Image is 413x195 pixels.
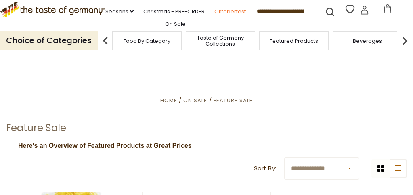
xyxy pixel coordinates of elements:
[97,33,113,49] img: previous arrow
[188,35,253,47] a: Taste of Germany Collections
[165,20,186,29] a: On Sale
[270,38,318,44] a: Featured Products
[18,142,192,149] span: Here's an Overview of Featured Products at Great Prices
[214,96,253,104] a: Feature Sale
[124,38,170,44] a: Food By Category
[397,33,413,49] img: next arrow
[6,122,66,134] h1: Feature Sale
[160,96,177,104] a: Home
[353,38,382,44] a: Beverages
[105,7,134,16] a: Seasons
[183,96,207,104] a: On Sale
[214,7,246,16] a: Oktoberfest
[254,164,276,174] label: Sort By:
[143,7,205,16] a: Christmas - PRE-ORDER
